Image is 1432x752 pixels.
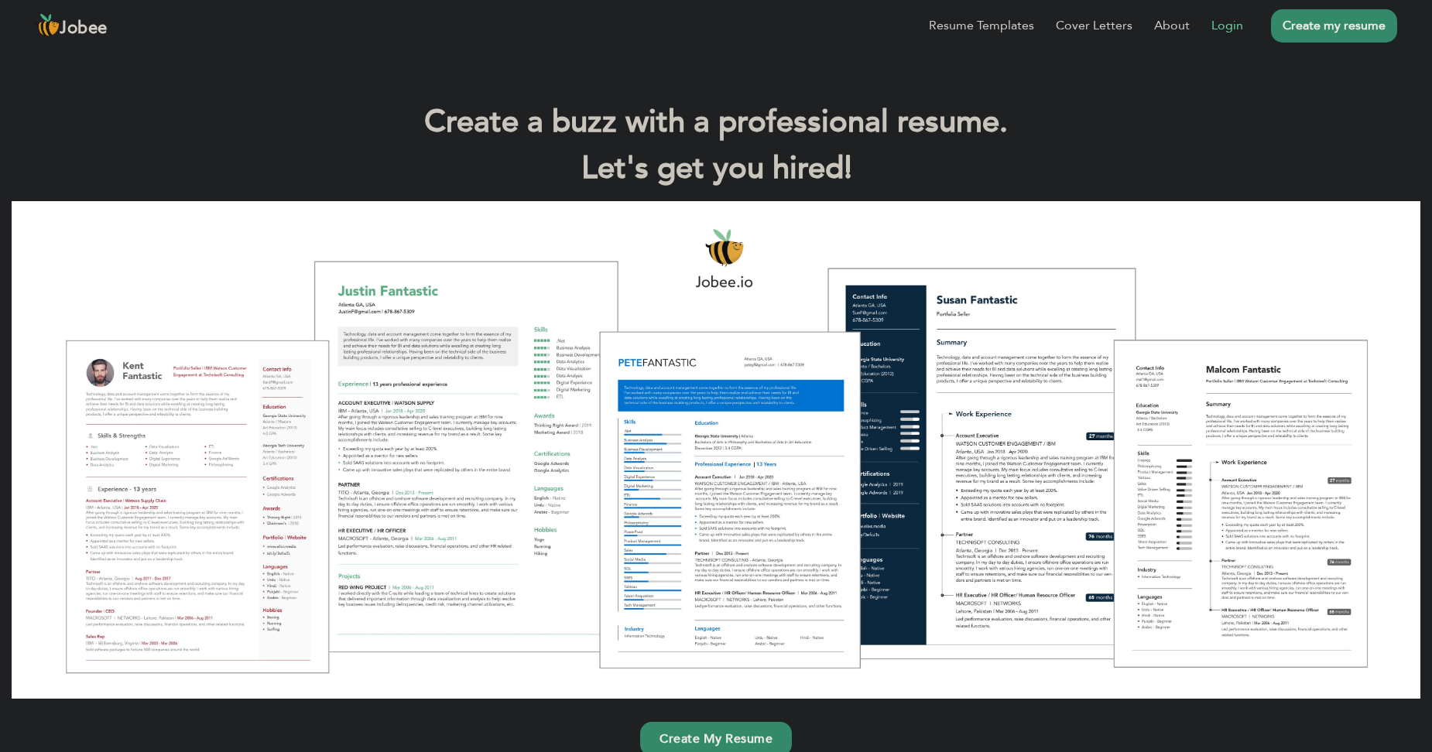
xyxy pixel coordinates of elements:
span: Jobee [60,20,108,37]
a: Cover Letters [1056,16,1132,35]
img: jobee.io [35,13,60,38]
a: Jobee [35,13,108,38]
span: get you hired! [657,147,852,190]
h1: Create a buzz with a professional resume. [23,102,1409,142]
a: Resume Templates [929,16,1034,35]
a: Login [1211,16,1243,35]
a: Create my resume [1271,9,1397,43]
h2: Let's [23,149,1409,189]
a: About [1154,16,1190,35]
span: | [844,147,851,190]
